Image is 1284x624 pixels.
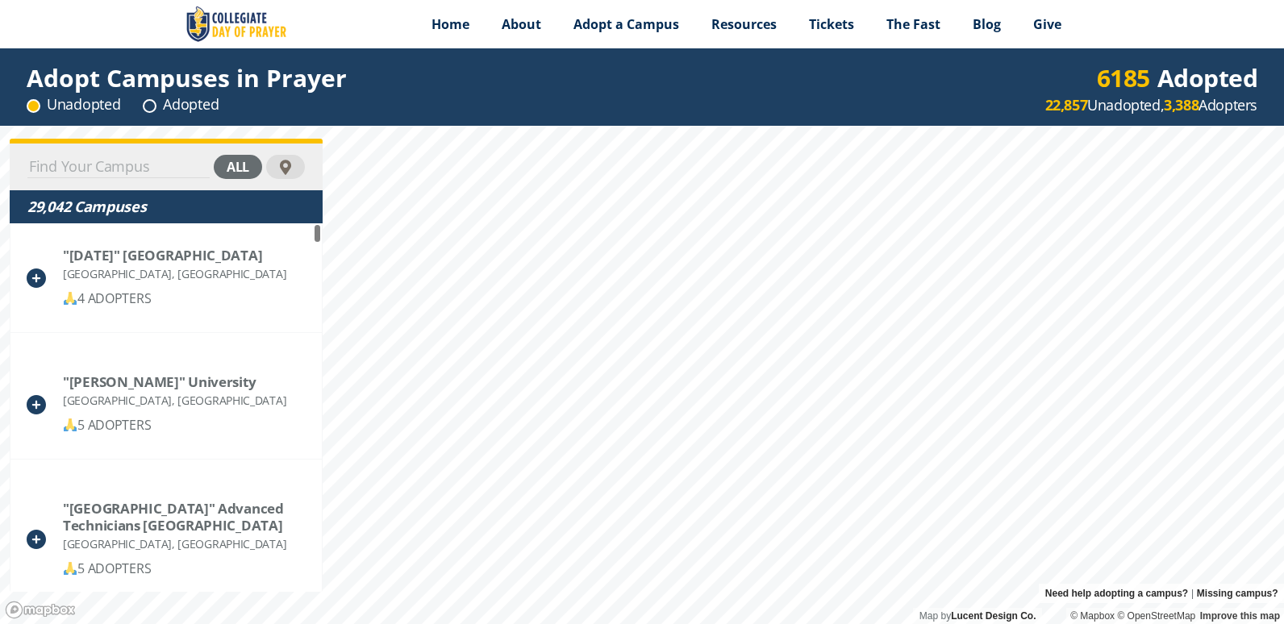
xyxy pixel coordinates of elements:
[1097,68,1150,88] div: 6185
[951,610,1036,622] a: Lucent Design Co.
[557,4,695,44] a: Adopt a Campus
[793,4,870,44] a: Tickets
[913,608,1042,624] div: Map by
[27,68,347,88] div: Adopt Campuses in Prayer
[64,292,77,305] img: 🙏
[1033,15,1061,33] span: Give
[63,390,286,410] div: [GEOGRAPHIC_DATA], [GEOGRAPHIC_DATA]
[486,4,557,44] a: About
[870,4,957,44] a: The Fast
[1164,95,1199,114] strong: 3,388
[63,559,305,579] div: 5 ADOPTERS
[63,289,286,309] div: 4 ADOPTERS
[63,264,286,284] div: [GEOGRAPHIC_DATA], [GEOGRAPHIC_DATA]
[1045,584,1188,603] a: Need help adopting a campus?
[64,562,77,575] img: 🙏
[957,4,1017,44] a: Blog
[1070,610,1115,622] a: Mapbox
[64,418,77,431] img: 🙏
[63,415,286,435] div: 5 ADOPTERS
[214,155,262,179] div: all
[973,15,1001,33] span: Blog
[1045,95,1088,114] strong: 22,857
[63,247,286,264] div: "December 1, 1918" University of Alba Iulia
[63,500,305,534] div: "La Grace University" Advanced Technicians School of Benin
[27,156,210,178] input: Find Your Campus
[1097,68,1258,88] div: Adopted
[27,197,305,217] div: 29,042 Campuses
[1039,584,1284,603] div: |
[5,601,76,619] a: Mapbox logo
[573,15,679,33] span: Adopt a Campus
[1197,584,1278,603] a: Missing campus?
[711,15,777,33] span: Resources
[415,4,486,44] a: Home
[63,534,305,554] div: [GEOGRAPHIC_DATA], [GEOGRAPHIC_DATA]
[27,94,120,114] div: Unadopted
[431,15,469,33] span: Home
[143,94,219,114] div: Adopted
[695,4,793,44] a: Resources
[886,15,940,33] span: The Fast
[1017,4,1078,44] a: Give
[1045,95,1257,115] div: Unadopted, Adopters
[502,15,541,33] span: About
[1200,610,1280,622] a: Improve this map
[1117,610,1195,622] a: OpenStreetMap
[63,373,286,390] div: "Gabriele d'Annunzio" University
[809,15,854,33] span: Tickets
